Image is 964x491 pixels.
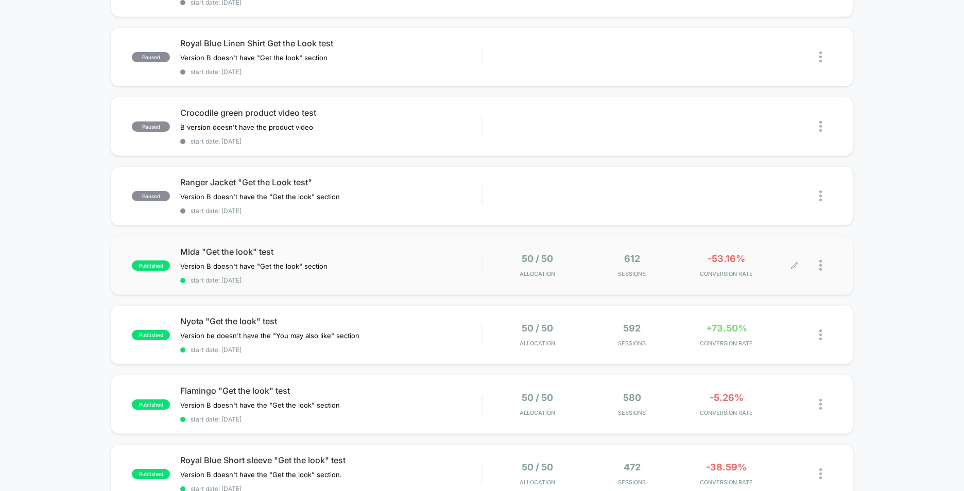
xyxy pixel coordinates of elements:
[624,462,641,472] span: 472
[180,207,481,215] span: start date: [DATE]
[180,108,481,118] span: Crocodile green product video test
[180,177,481,187] span: Ranger Jacket "Get the Look test"
[819,260,822,271] img: close
[520,340,555,347] span: Allocation
[132,469,170,479] span: published
[180,401,340,409] span: Version B doesn't have the "Get the look" section
[819,121,822,132] img: close
[522,462,553,472] span: 50 / 50
[132,260,170,271] span: published
[819,329,822,340] img: close
[180,247,481,257] span: Mida "Get the look" test
[132,399,170,410] span: published
[180,262,328,270] span: Version B doesn't have "Get the look" section
[706,323,747,334] span: +73.50%
[180,346,481,354] span: start date: [DATE]
[682,340,771,347] span: CONVERSION RATE
[819,468,822,479] img: close
[180,276,481,284] span: start date: [DATE]
[520,270,555,277] span: Allocation
[180,68,481,76] span: start date: [DATE]
[520,409,555,416] span: Allocation
[587,409,677,416] span: Sessions
[708,253,745,264] span: -53.16%
[132,121,170,132] span: paused
[623,323,641,334] span: 592
[132,330,170,340] span: published
[180,38,481,48] span: Royal Blue Linen Shirt Get the Look test
[180,415,481,423] span: start date: [DATE]
[180,385,481,396] span: Flamingo "Get the look" test
[587,340,677,347] span: Sessions
[587,479,677,486] span: Sessions
[180,192,340,201] span: Version B doesn't have the "Get the look" section
[710,392,744,403] span: -5.26%
[180,455,481,465] span: Royal Blue Short sleeve "Get the look" test
[180,470,342,479] span: Version B doesn't have the "Get the look" section.
[180,123,313,131] span: B version doesn't have the product video
[180,316,481,326] span: Nyota "Get the look" test
[522,253,553,264] span: 50 / 50
[623,392,641,403] span: 580
[132,191,170,201] span: paused
[682,409,771,416] span: CONVERSION RATE
[587,270,677,277] span: Sessions
[522,392,553,403] span: 50 / 50
[682,479,771,486] span: CONVERSION RATE
[819,51,822,62] img: close
[180,331,359,340] span: Version be doesn't have the "You may also like" section
[180,137,481,145] span: start date: [DATE]
[819,190,822,201] img: close
[522,323,553,334] span: 50 / 50
[180,54,328,62] span: Version B doesn't have "Get the look" section
[520,479,555,486] span: Allocation
[624,253,640,264] span: 612
[682,270,771,277] span: CONVERSION RATE
[132,52,170,62] span: paused
[819,399,822,410] img: close
[706,462,747,472] span: -38.59%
